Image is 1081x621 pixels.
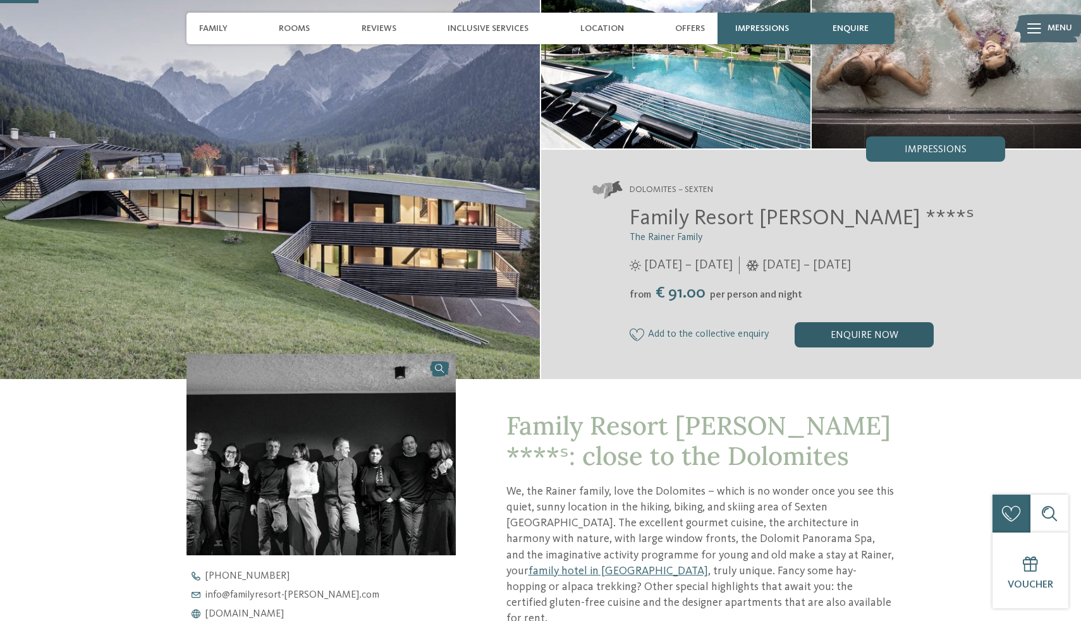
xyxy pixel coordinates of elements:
span: Inclusive services [448,23,528,34]
span: Rooms [279,23,310,34]
span: The Rainer Family [630,232,703,243]
span: from [630,290,651,300]
span: Family Resort [PERSON_NAME] ****ˢ: close to the Dolomites [506,409,891,472]
span: Offers [675,23,705,34]
span: Dolomites – Sexten [630,184,713,196]
i: Opening times in summer [630,260,641,271]
span: Impressions [735,23,789,34]
span: Voucher [1008,580,1053,590]
a: Voucher [992,533,1068,608]
a: info@familyresort-[PERSON_NAME].com [186,590,477,600]
a: [PHONE_NUMBER] [186,571,477,581]
span: Family Resort [PERSON_NAME] ****ˢ [630,207,974,229]
span: Add to the collective enquiry [648,329,769,341]
div: enquire now [795,322,934,347]
span: info@ familyresort-[PERSON_NAME]. com [205,590,379,600]
span: Family [199,23,228,34]
span: [DOMAIN_NAME] [205,609,284,619]
span: Reviews [362,23,396,34]
span: [DATE] – [DATE] [762,256,851,274]
span: [DATE] – [DATE] [644,256,733,274]
img: Our family hotel in Sexten, your holiday home in the Dolomiten [186,354,456,555]
span: Impressions [905,145,967,155]
a: [DOMAIN_NAME] [186,609,477,619]
span: enquire [833,23,869,34]
span: € 91.00 [652,285,709,301]
span: Location [580,23,624,34]
span: [PHONE_NUMBER] [205,571,290,581]
a: family hotel in [GEOGRAPHIC_DATA] [528,565,708,577]
i: Opening times in winter [746,260,759,271]
span: per person and night [710,290,802,300]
